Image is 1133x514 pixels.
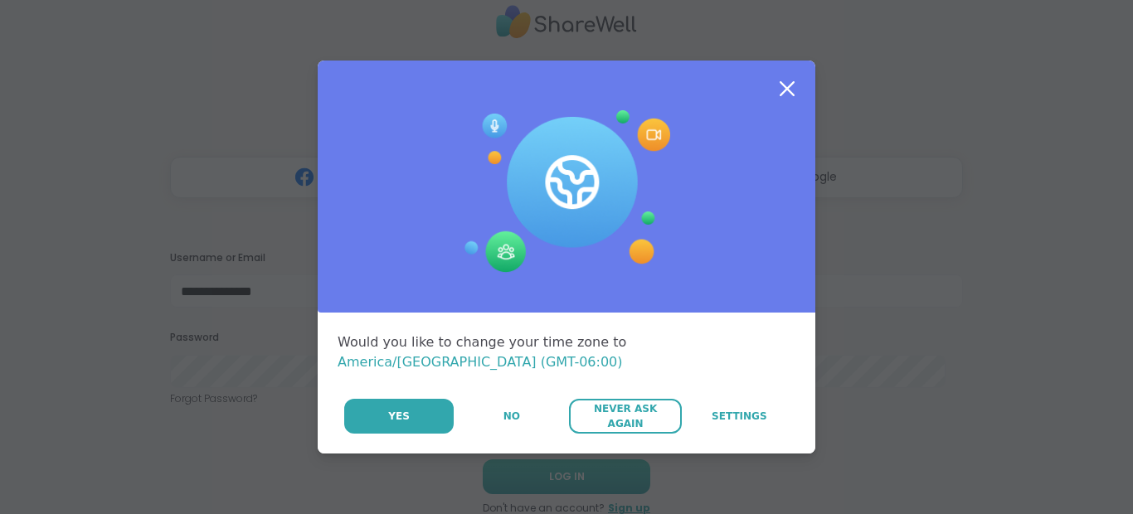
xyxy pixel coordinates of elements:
span: Never Ask Again [577,401,673,431]
span: America/[GEOGRAPHIC_DATA] (GMT-06:00) [338,354,623,370]
button: No [455,399,567,434]
a: Settings [683,399,795,434]
button: Yes [344,399,454,434]
button: Never Ask Again [569,399,681,434]
span: No [503,409,520,424]
span: Settings [712,409,767,424]
span: Yes [388,409,410,424]
img: Session Experience [463,110,670,273]
div: Would you like to change your time zone to [338,332,795,372]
